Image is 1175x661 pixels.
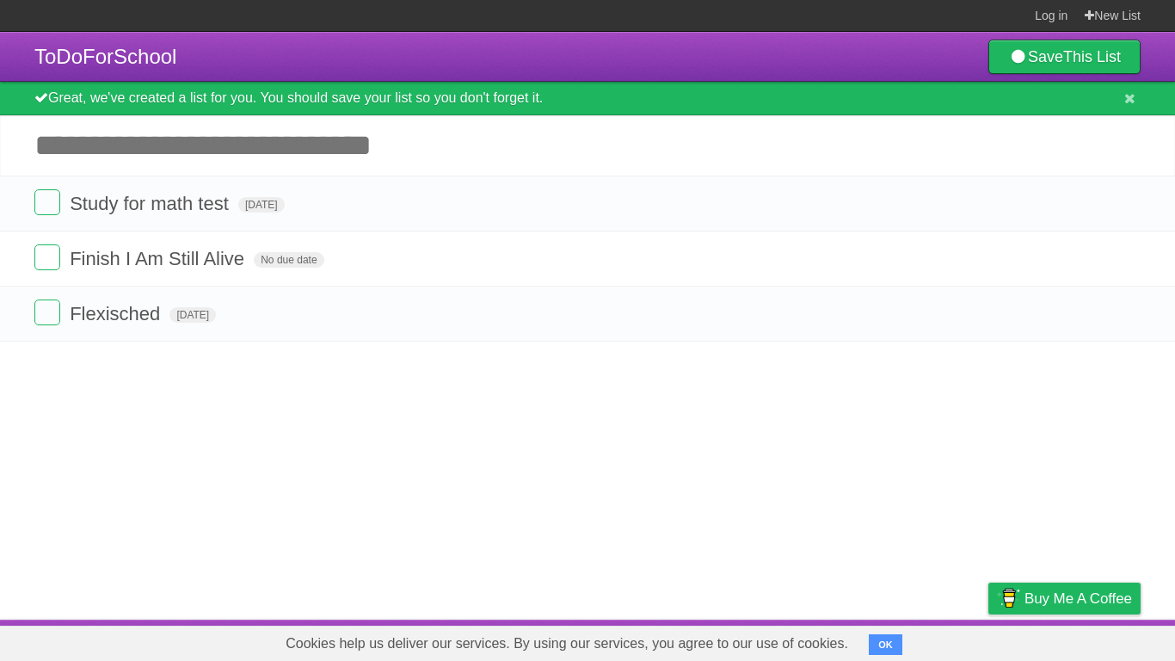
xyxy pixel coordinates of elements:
span: No due date [254,252,323,268]
a: About [760,624,796,657]
a: Suggest a feature [1032,624,1141,657]
a: Buy me a coffee [988,583,1141,615]
label: Done [34,300,60,325]
a: SaveThis List [988,40,1141,74]
span: Study for math test [70,193,233,214]
span: Buy me a coffee [1024,584,1132,614]
a: Privacy [966,624,1011,657]
b: This List [1063,48,1121,65]
label: Done [34,244,60,270]
span: ToDoForSchool [34,45,176,68]
img: Buy me a coffee [997,584,1020,613]
span: [DATE] [169,307,216,323]
button: OK [869,634,902,655]
span: Cookies help us deliver our services. By using our services, you agree to our use of cookies. [268,627,865,661]
a: Terms [907,624,945,657]
span: Finish I Am Still Alive [70,248,249,269]
span: [DATE] [238,197,285,213]
label: Done [34,189,60,215]
a: Developers [816,624,886,657]
span: Flexisched [70,303,164,324]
